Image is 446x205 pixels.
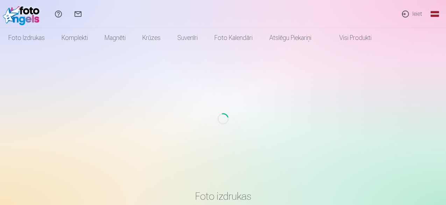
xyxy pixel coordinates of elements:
[53,28,96,48] a: Komplekti
[19,190,427,203] h3: Foto izdrukas
[206,28,261,48] a: Foto kalendāri
[261,28,320,48] a: Atslēgu piekariņi
[3,3,43,25] img: /fa1
[96,28,134,48] a: Magnēti
[320,28,380,48] a: Visi produkti
[169,28,206,48] a: Suvenīri
[134,28,169,48] a: Krūzes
